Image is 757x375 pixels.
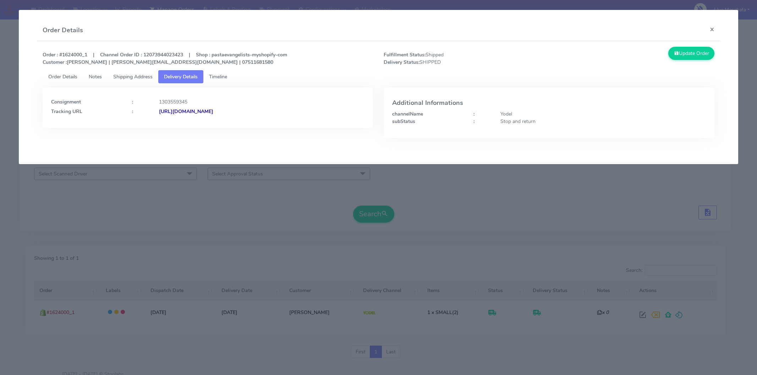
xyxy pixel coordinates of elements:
span: Shipping Address [113,73,153,80]
strong: Order : #1624000_1 | Channel Order ID : 12073944023423 | Shop : pastaevangelists-myshopify-com [P... [43,51,287,66]
span: Order Details [48,73,77,80]
span: Timeline [209,73,227,80]
ul: Tabs [43,70,714,83]
strong: Fulfillment Status: [384,51,426,58]
strong: [URL][DOMAIN_NAME] [159,108,213,115]
strong: Tracking URL [51,108,82,115]
strong: : [473,118,475,125]
strong: channelName [392,111,423,117]
h4: Additional Informations [392,100,706,107]
span: Shipped SHIPPED [378,51,549,66]
div: Yodel [495,110,711,118]
button: Close [704,20,720,39]
div: Stop and return [495,118,711,125]
span: Notes [89,73,102,80]
strong: : [132,108,133,115]
strong: Delivery Status: [384,59,419,66]
strong: : [132,99,133,105]
strong: Consignment [51,99,81,105]
div: 1303559345 [154,98,370,106]
span: Delivery Details [164,73,198,80]
strong: : [473,111,475,117]
strong: Customer : [43,59,67,66]
h4: Order Details [43,26,83,35]
button: Update Order [668,47,714,60]
strong: subStatus [392,118,415,125]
